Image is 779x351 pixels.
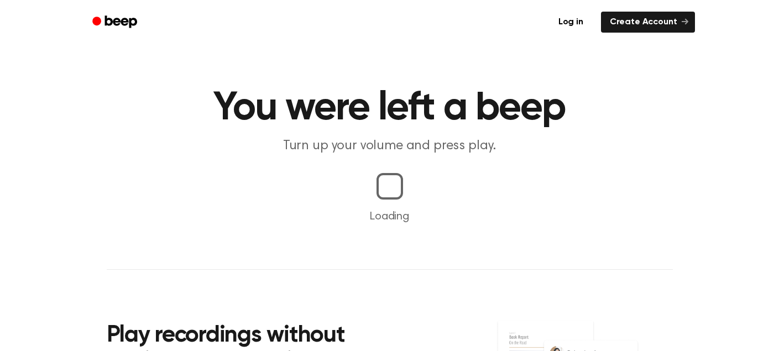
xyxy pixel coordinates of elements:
a: Create Account [601,12,695,33]
p: Loading [13,208,766,225]
a: Beep [85,12,147,33]
h1: You were left a beep [107,88,673,128]
p: Turn up your volume and press play. [177,137,602,155]
a: Log in [547,9,594,35]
